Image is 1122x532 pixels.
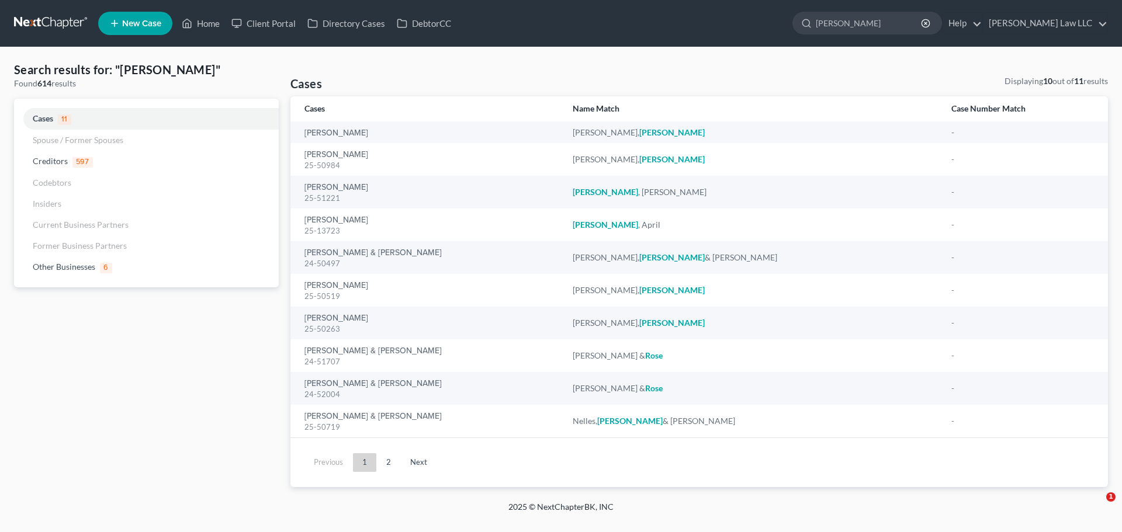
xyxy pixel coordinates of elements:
strong: 10 [1043,76,1052,86]
div: , [PERSON_NAME] [573,186,933,198]
div: 25-50719 [304,422,554,433]
div: 25-50984 [304,160,554,171]
em: [PERSON_NAME] [639,154,705,164]
strong: 11 [1074,76,1083,86]
a: [PERSON_NAME] [304,151,368,159]
a: Former Business Partners [14,235,279,256]
div: 24-52004 [304,389,554,400]
div: [PERSON_NAME], & [PERSON_NAME] [573,252,933,263]
em: [PERSON_NAME] [639,252,705,262]
div: 25-13723 [304,225,554,237]
div: [PERSON_NAME], [573,127,933,138]
a: Codebtors [14,172,279,193]
iframe: Intercom live chat [1082,492,1110,520]
a: [PERSON_NAME] & [PERSON_NAME] [304,347,442,355]
div: - [951,350,1094,361]
div: [PERSON_NAME], [573,284,933,296]
div: 2025 © NextChapterBK, INC [228,501,894,522]
div: [PERSON_NAME] & [573,350,933,361]
span: Current Business Partners [33,220,129,230]
input: Search by name... [816,12,923,34]
div: - [951,186,1094,198]
a: Client Portal [226,13,302,34]
div: , April [573,219,933,231]
th: Cases [290,96,563,121]
div: 25-50263 [304,324,554,335]
div: - [951,127,1094,138]
a: Directory Cases [302,13,391,34]
a: Help [943,13,982,34]
div: Nelles, & [PERSON_NAME] [573,415,933,427]
a: Next [401,453,437,472]
em: [PERSON_NAME] [573,220,638,230]
em: [PERSON_NAME] [597,416,663,426]
div: - [951,415,1094,427]
div: Found results [14,78,279,89]
span: Insiders [33,199,61,208]
span: Other Businesses [33,262,95,272]
span: Creditors [33,156,68,166]
a: [PERSON_NAME] [304,216,368,224]
div: 25-50519 [304,291,554,302]
div: - [951,219,1094,231]
a: Insiders [14,193,279,214]
a: [PERSON_NAME] & [PERSON_NAME] [304,412,442,420]
span: Spouse / Former Spouses [33,135,123,145]
span: New Case [122,19,161,28]
em: [PERSON_NAME] [639,285,705,295]
div: - [951,383,1094,394]
span: 11 [58,114,71,125]
div: Displaying out of results [1005,75,1108,87]
a: [PERSON_NAME] Law LLC [983,13,1107,34]
div: [PERSON_NAME] & [573,383,933,394]
span: 1 [1106,492,1116,502]
a: 1 [353,453,376,472]
a: Other Businesses6 [14,256,279,278]
a: [PERSON_NAME] [304,129,368,137]
div: 24-50497 [304,258,554,269]
a: Home [176,13,226,34]
div: 24-51707 [304,356,554,367]
a: [PERSON_NAME] [304,281,368,290]
strong: 614 [37,78,51,88]
span: Cases [33,113,53,123]
a: Creditors597 [14,151,279,172]
span: Codebtors [33,178,71,187]
div: [PERSON_NAME], [573,317,933,329]
em: Rose [645,383,663,393]
a: 2 [377,453,400,472]
div: 25-51221 [304,193,554,204]
th: Case Number Match [942,96,1108,121]
em: Rose [645,350,663,360]
div: - [951,284,1094,296]
th: Name Match [563,96,943,121]
a: DebtorCC [391,13,457,34]
h4: Cases [290,75,322,92]
a: Cases11 [14,108,279,130]
h4: Search results for: "[PERSON_NAME]" [14,61,279,78]
div: - [951,252,1094,263]
a: Current Business Partners [14,214,279,235]
a: Spouse / Former Spouses [14,130,279,151]
a: [PERSON_NAME] [304,183,368,192]
a: [PERSON_NAME] & [PERSON_NAME] [304,249,442,257]
a: [PERSON_NAME] [304,314,368,322]
div: [PERSON_NAME], [573,154,933,165]
a: [PERSON_NAME] & [PERSON_NAME] [304,380,442,388]
span: 6 [100,263,112,273]
em: [PERSON_NAME] [639,318,705,328]
em: [PERSON_NAME] [639,127,705,137]
span: Former Business Partners [33,241,127,251]
div: - [951,317,1094,329]
div: - [951,154,1094,165]
em: [PERSON_NAME] [573,187,638,197]
span: 597 [72,157,93,168]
